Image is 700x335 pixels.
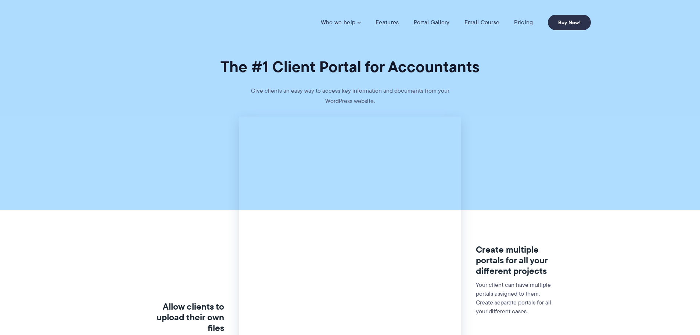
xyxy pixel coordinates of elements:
[144,302,224,333] h3: Allow clients to upload their own files
[321,19,361,26] a: Who we help
[514,19,533,26] a: Pricing
[476,281,556,316] p: Your client can have multiple portals assigned to them. Create separate portals for all your diff...
[476,245,556,276] h3: Create multiple portals for all your different projects
[548,15,591,30] a: Buy Now!
[464,19,500,26] a: Email Course
[376,19,399,26] a: Features
[414,19,450,26] a: Portal Gallery
[240,86,460,117] p: Give clients an easy way to access key information and documents from your WordPress website.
